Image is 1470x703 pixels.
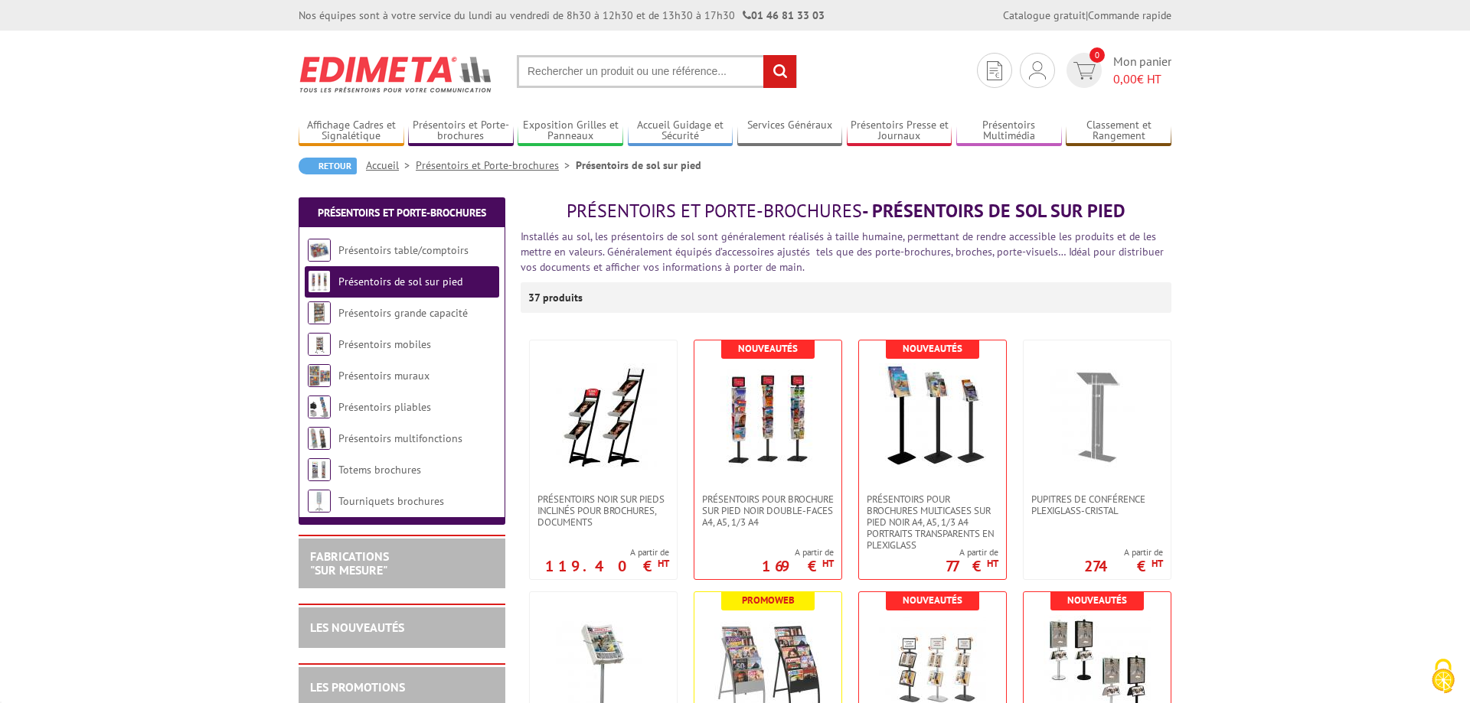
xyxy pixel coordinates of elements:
[1029,61,1046,80] img: devis rapide
[956,119,1062,144] a: Présentoirs Multimédia
[416,158,576,172] a: Présentoirs et Porte-brochures
[308,458,331,481] img: Totems brochures
[987,557,998,570] sup: HT
[308,333,331,356] img: Présentoirs mobiles
[318,206,486,220] a: Présentoirs et Porte-brochures
[763,55,796,88] input: rechercher
[338,494,444,508] a: Tourniquets brochures
[1416,651,1470,703] button: Cookies (fenêtre modale)
[308,427,331,450] img: Présentoirs multifonctions
[338,463,421,477] a: Totems brochures
[567,199,862,223] span: Présentoirs et Porte-brochures
[762,546,834,558] span: A partir de
[1113,53,1171,88] span: Mon panier
[1073,62,1096,80] img: devis rapide
[338,369,430,382] a: Présentoirs muraux
[1067,594,1127,607] b: Nouveautés
[1113,71,1137,86] span: 0,00
[762,561,834,571] p: 169 €
[338,431,462,445] a: Présentoirs multifonctions
[518,119,623,144] a: Exposition Grilles et Panneaux
[987,61,1002,80] img: devis rapide
[338,306,468,320] a: Présentoirs grande capacité
[743,8,825,22] strong: 01 46 81 33 03
[1003,8,1171,23] div: |
[903,342,962,355] b: Nouveautés
[308,301,331,324] img: Présentoirs grande capacité
[338,337,431,351] a: Présentoirs mobiles
[738,342,798,355] b: Nouveautés
[903,594,962,607] b: Nouveautés
[742,594,795,607] b: Promoweb
[338,243,469,257] a: Présentoirs table/comptoirs
[338,275,462,288] a: Présentoirs de sol sur pied
[1031,493,1163,516] span: Pupitres de conférence plexiglass-cristal
[528,282,586,313] p: 37 produits
[1084,561,1163,571] p: 274 €
[1424,657,1462,695] img: Cookies (fenêtre modale)
[366,158,416,172] a: Accueil
[521,201,1171,221] h1: - Présentoirs de sol sur pied
[847,119,952,144] a: Présentoirs Presse et Journaux
[299,8,825,23] div: Nos équipes sont à votre service du lundi au vendredi de 8h30 à 12h30 et de 13h30 à 17h30
[822,557,834,570] sup: HT
[530,493,677,528] a: Présentoirs NOIR sur pieds inclinés pour brochures, documents
[299,46,494,103] img: Edimeta
[1063,53,1171,88] a: devis rapide 0 Mon panier 0,00€ HT
[308,239,331,262] img: Présentoirs table/comptoirs
[1003,8,1086,22] a: Catalogue gratuit
[308,490,331,513] img: Tourniquets brochures
[714,363,822,470] img: Présentoirs pour brochure sur pied NOIR double-faces A4, A5, 1/3 A4
[545,561,669,571] p: 119.40 €
[408,119,514,144] a: Présentoirs et Porte-brochures
[628,119,733,144] a: Accueil Guidage et Sécurité
[1084,546,1163,558] span: A partir de
[299,119,404,144] a: Affichage Cadres et Signalétique
[310,679,405,695] a: LES PROMOTIONS
[550,363,657,470] img: Présentoirs NOIR sur pieds inclinés pour brochures, documents
[310,620,404,635] a: LES NOUVEAUTÉS
[517,55,797,88] input: Rechercher un produit ou une référence...
[545,546,669,558] span: A partir de
[299,158,357,174] a: Retour
[308,395,331,418] img: Présentoirs pliables
[737,119,843,144] a: Services Généraux
[702,493,834,528] span: Présentoirs pour brochure sur pied NOIR double-faces A4, A5, 1/3 A4
[308,270,331,293] img: Présentoirs de sol sur pied
[1088,8,1171,22] a: Commande rapide
[537,493,669,528] span: Présentoirs NOIR sur pieds inclinés pour brochures, documents
[1113,70,1171,88] span: € HT
[310,548,389,578] a: FABRICATIONS"Sur Mesure"
[946,546,998,558] span: A partir de
[338,400,431,414] a: Présentoirs pliables
[1024,493,1171,516] a: Pupitres de conférence plexiglass-cristal
[521,229,1164,274] font: Installés au sol, les présentoirs de sol sont généralement réalisés à taille humaine, permettant ...
[1066,119,1171,144] a: Classement et Rangement
[694,493,841,528] a: Présentoirs pour brochure sur pied NOIR double-faces A4, A5, 1/3 A4
[879,363,986,470] img: Présentoirs pour brochures multicases sur pied NOIR A4, A5, 1/3 A4 Portraits transparents en plex...
[576,158,701,173] li: Présentoirs de sol sur pied
[859,493,1006,551] a: Présentoirs pour brochures multicases sur pied NOIR A4, A5, 1/3 A4 Portraits transparents en plex...
[658,557,669,570] sup: HT
[1044,363,1151,470] img: Pupitres de conférence plexiglass-cristal
[1151,557,1163,570] sup: HT
[867,493,998,551] span: Présentoirs pour brochures multicases sur pied NOIR A4, A5, 1/3 A4 Portraits transparents en plex...
[308,364,331,387] img: Présentoirs muraux
[946,561,998,571] p: 77 €
[1089,47,1105,63] span: 0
